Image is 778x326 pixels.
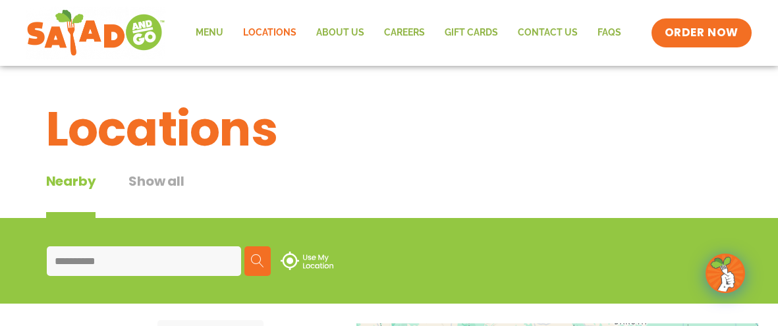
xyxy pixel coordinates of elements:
img: use-location.svg [281,252,333,270]
h1: Locations [46,94,733,165]
div: Tabbed content [46,171,217,218]
a: Locations [233,18,306,48]
button: Show all [128,171,184,218]
a: About Us [306,18,374,48]
a: Careers [374,18,435,48]
a: FAQs [588,18,631,48]
a: Contact Us [508,18,588,48]
img: wpChatIcon [707,255,744,292]
div: Nearby [46,171,96,218]
nav: Menu [186,18,631,48]
span: ORDER NOW [665,25,738,41]
img: search.svg [251,254,264,267]
a: ORDER NOW [652,18,752,47]
a: Menu [186,18,233,48]
a: GIFT CARDS [435,18,508,48]
img: new-SAG-logo-768×292 [26,7,165,59]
